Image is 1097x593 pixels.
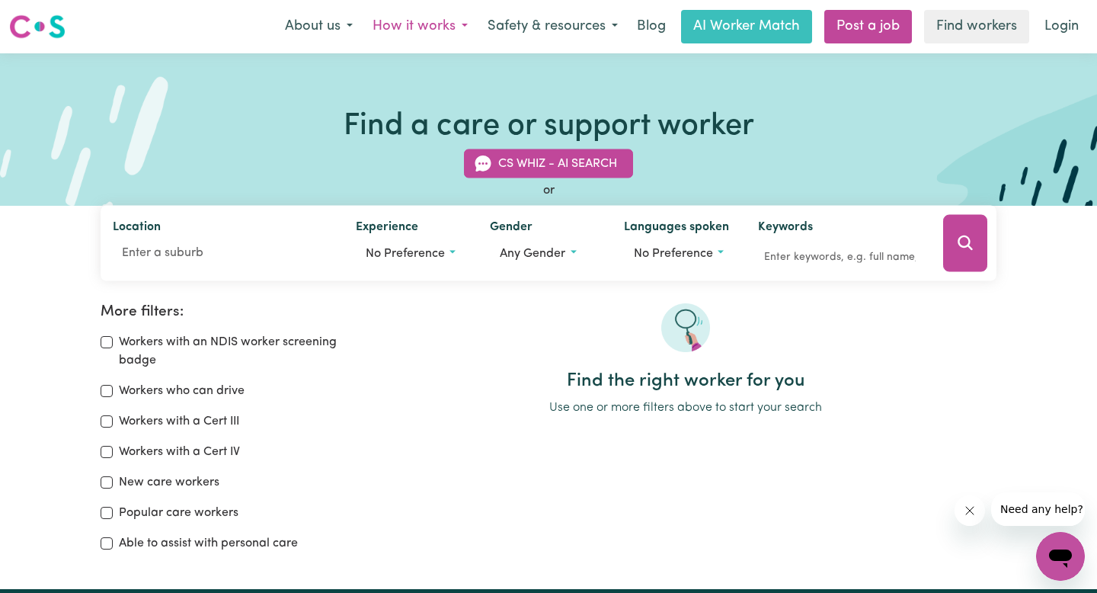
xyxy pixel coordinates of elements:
label: Keywords [758,218,813,239]
label: Workers with a Cert IV [119,443,240,461]
label: Workers with a Cert III [119,412,239,431]
label: New care workers [119,473,219,492]
input: Enter keywords, e.g. full name, interests [758,245,922,269]
iframe: Button to launch messaging window [1036,532,1085,581]
a: Blog [628,10,675,43]
img: Careseekers logo [9,13,66,40]
a: Find workers [924,10,1029,43]
button: Safety & resources [478,11,628,43]
a: Careseekers logo [9,9,66,44]
button: Worker experience options [356,239,465,268]
label: Workers who can drive [119,382,245,400]
iframe: Close message [955,495,985,526]
label: Gender [490,218,533,239]
span: No preference [634,248,713,260]
a: AI Worker Match [681,10,812,43]
span: No preference [366,248,445,260]
iframe: Message from company [991,492,1085,526]
button: Search [943,215,987,272]
h2: Find the right worker for you [375,370,996,393]
label: Workers with an NDIS worker screening badge [119,333,357,370]
a: Login [1035,10,1088,43]
h2: More filters: [101,303,357,321]
a: Post a job [824,10,912,43]
button: About us [275,11,363,43]
label: Able to assist with personal care [119,534,298,553]
label: Location [113,218,161,239]
span: Any gender [500,248,565,260]
label: Languages spoken [624,218,729,239]
input: Enter a suburb [113,239,331,267]
label: Experience [356,218,418,239]
button: Worker language preferences [624,239,734,268]
p: Use one or more filters above to start your search [375,399,996,417]
button: Worker gender preference [490,239,599,268]
div: or [101,181,996,200]
h1: Find a care or support worker [344,108,754,145]
button: CS Whiz - AI Search [464,149,633,178]
label: Popular care workers [119,504,238,522]
button: How it works [363,11,478,43]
